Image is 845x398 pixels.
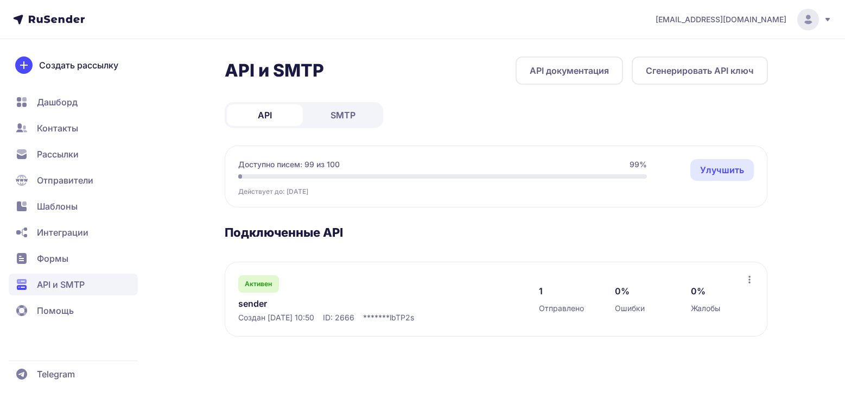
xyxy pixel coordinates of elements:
span: 0% [615,285,630,298]
span: Формы [37,252,68,265]
span: API и SMTP [37,278,85,291]
span: Дашборд [37,96,78,109]
span: Telegram [37,368,75,381]
span: Создать рассылку [39,59,118,72]
span: Активен [245,280,272,288]
span: Рассылки [37,148,79,161]
span: lbTP2s [390,312,414,323]
button: Сгенерировать API ключ [632,56,768,85]
h2: API и SMTP [225,60,324,81]
span: Отправители [37,174,93,187]
span: 1 [539,285,543,298]
span: Интеграции [37,226,88,239]
span: Доступно писем: 99 из 100 [238,159,340,170]
span: 99% [630,159,647,170]
a: Улучшить [690,159,754,181]
a: sender [238,297,461,310]
span: Помощь [37,304,74,317]
span: ID: 2666 [323,312,354,323]
span: SMTP [331,109,355,122]
a: API документация [516,56,623,85]
span: Контакты [37,122,78,135]
span: Жалобы [691,303,720,314]
span: Действует до: [DATE] [238,187,308,196]
a: API [227,104,303,126]
span: API [258,109,272,122]
span: [EMAIL_ADDRESS][DOMAIN_NAME] [656,14,786,25]
span: Ошибки [615,303,645,314]
span: 0% [691,285,706,298]
span: Отправлено [539,303,584,314]
span: Создан [DATE] 10:50 [238,312,314,323]
span: Шаблоны [37,200,78,213]
a: Telegram [9,363,138,385]
a: SMTP [305,104,381,126]
h3: Подключенные API [225,225,768,240]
